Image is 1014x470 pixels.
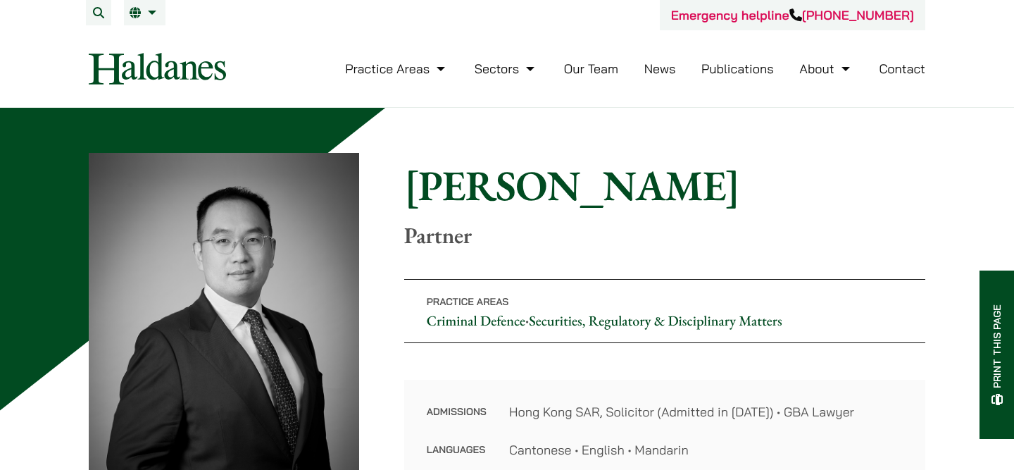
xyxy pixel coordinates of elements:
dt: Languages [427,440,487,459]
dd: Cantonese • English • Mandarin [509,440,903,459]
p: • [404,279,925,343]
a: Practice Areas [345,61,449,77]
a: About [799,61,853,77]
a: Sectors [475,61,538,77]
a: Our Team [564,61,618,77]
a: Emergency helpline[PHONE_NUMBER] [671,7,914,23]
dt: Admissions [427,402,487,440]
a: EN [130,7,160,18]
a: Contact [879,61,925,77]
a: News [644,61,676,77]
h1: [PERSON_NAME] [404,160,925,211]
a: Publications [701,61,774,77]
dd: Hong Kong SAR, Solicitor (Admitted in [DATE]) • GBA Lawyer [509,402,903,421]
a: Criminal Defence [427,311,525,330]
a: Securities, Regulatory & Disciplinary Matters [529,311,782,330]
p: Partner [404,222,925,249]
img: Logo of Haldanes [89,53,226,85]
span: Practice Areas [427,295,509,308]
